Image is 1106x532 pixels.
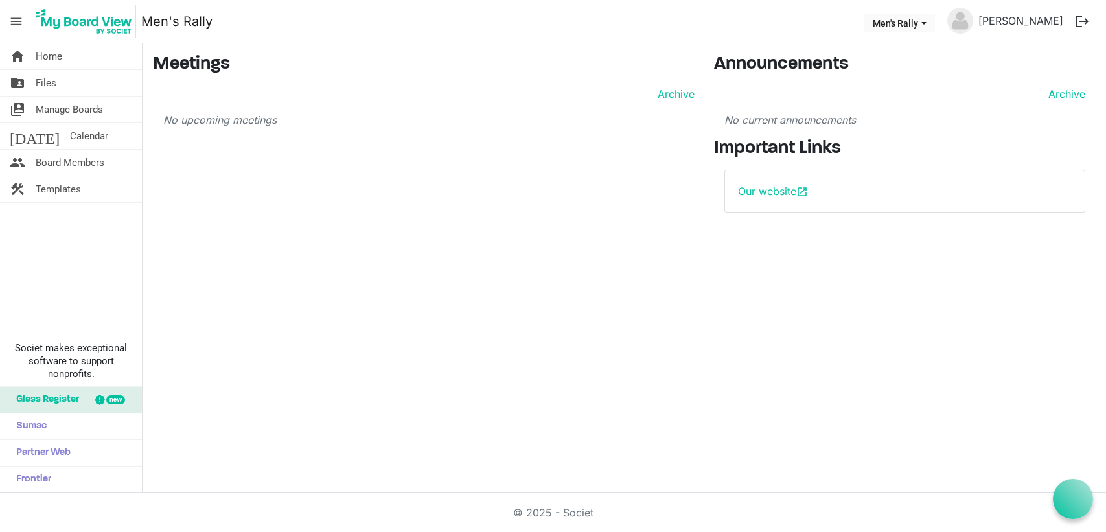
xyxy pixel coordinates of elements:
span: people [10,150,25,176]
div: new [106,395,125,404]
span: switch_account [10,97,25,122]
h3: Important Links [714,138,1096,160]
span: Manage Boards [36,97,103,122]
h3: Meetings [153,54,695,76]
button: logout [1068,8,1096,35]
a: Archive [1043,86,1085,102]
span: open_in_new [796,186,808,198]
span: Sumac [10,413,47,439]
span: home [10,43,25,69]
button: Men's Rally dropdownbutton [864,14,935,32]
span: construction [10,176,25,202]
a: Archive [652,86,695,102]
span: Board Members [36,150,104,176]
span: Templates [36,176,81,202]
span: Frontier [10,467,51,492]
a: My Board View Logo [32,5,141,38]
a: Our websiteopen_in_new [738,185,808,198]
span: menu [4,9,29,34]
p: No current announcements [724,112,1085,128]
a: Men's Rally [141,8,213,34]
img: no-profile-picture.svg [947,8,973,34]
span: Home [36,43,62,69]
span: Partner Web [10,440,71,466]
span: Glass Register [10,387,79,413]
a: [PERSON_NAME] [973,8,1068,34]
span: folder_shared [10,70,25,96]
img: My Board View Logo [32,5,136,38]
p: No upcoming meetings [163,112,695,128]
span: [DATE] [10,123,60,149]
span: Societ makes exceptional software to support nonprofits. [6,341,136,380]
a: © 2025 - Societ [513,506,593,519]
span: Files [36,70,56,96]
span: Calendar [70,123,108,149]
h3: Announcements [714,54,1096,76]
